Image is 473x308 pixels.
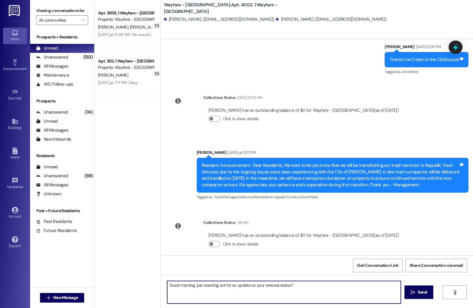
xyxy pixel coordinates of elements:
span: Share Conversation via email [410,262,463,269]
b: Wayfare - [GEOGRAPHIC_DATA]: Apt. 4002, 1 Wayfare – [GEOGRAPHIC_DATA] [164,2,284,15]
div: (74) [83,108,94,117]
span: Praise [308,194,318,200]
span: Trash , [214,194,223,200]
div: [PERSON_NAME] has an outstanding balance of $0 for Wayfare - [GEOGRAPHIC_DATA] (as of [DATE]) [208,232,399,239]
div: [PERSON_NAME] [385,44,468,52]
span: • [22,95,23,99]
div: Property: Wayfare - [GEOGRAPHIC_DATA] [98,64,154,71]
div: [PERSON_NAME] has an outstanding balance of $0 for Wayfare - [GEOGRAPHIC_DATA] (as of [DATE]) [208,107,399,114]
span: [PERSON_NAME] [130,24,160,30]
div: Unknown [36,191,62,197]
span: [PERSON_NAME] [98,24,130,30]
a: Account [3,205,27,221]
div: Tagged as: [197,193,468,201]
button: Get Conversation Link [353,259,402,272]
div: [PERSON_NAME]. ([EMAIL_ADDRESS][DOMAIN_NAME]) [164,16,275,23]
i:  [46,295,51,300]
a: Inbox [3,28,27,44]
div: [PERSON_NAME]. ([EMAIL_ADDRESS][DOMAIN_NAME]) [276,16,386,23]
div: Tagged as: [385,67,468,76]
label: Viewing conversations for [36,6,88,15]
div: All Messages [36,63,68,69]
div: [DATE] at 7:17 PM: Okay [98,80,138,85]
div: There's Ice Cream in the Clubhouse! [390,56,459,63]
div: (59) [83,171,94,181]
span: Get Conversation Link [357,262,398,269]
span: • [23,184,24,188]
a: Support [3,234,27,251]
div: Apt. 3806, 1 Wayfare – [GEOGRAPHIC_DATA] [98,10,154,16]
div: Unread [36,118,58,124]
button: New Message [40,293,84,303]
textarea: Good morning, just reaching out for an update on your renewal status? [167,281,401,303]
i:  [81,18,85,23]
div: Prospects + Residents [30,34,94,40]
span: Send [418,289,427,295]
div: Resident Announcement : Dear Residents, We want to let you know that we will be transitioning our... [202,162,459,188]
button: Share Conversation via email [406,259,467,272]
div: [DATE] at 12:13 PM [226,149,256,156]
a: Leads [3,146,27,162]
span: Amenities [402,69,418,74]
div: All Messages [36,182,68,188]
span: Maintenance request , [252,194,287,200]
span: • [27,66,28,70]
div: Apt. 302, 1 Wayfare – [GEOGRAPHIC_DATA] [98,58,154,64]
div: [DATE] 12:59 AM [235,94,262,101]
label: Click to show details [223,116,258,122]
label: Click to show details [223,241,258,247]
div: Unread [36,45,58,51]
div: Unanswered [36,173,68,179]
div: Unanswered [36,54,68,60]
div: Past + Future Residents [30,208,94,214]
button: Send [404,285,434,299]
div: 1:19 AM [235,219,248,226]
div: [DATE] 5:00 PM [415,44,441,50]
div: Maintenance [36,72,69,78]
div: [PERSON_NAME] [197,149,468,158]
div: [DATE] at 8:09 PM: We would like to go with unit 1002 [98,32,190,37]
a: Site Visit • [3,87,27,103]
i:  [411,290,415,295]
span: New Message [53,294,78,301]
div: Collections Status [203,94,235,101]
div: All Messages [36,127,68,133]
span: Packages/delivery , [223,194,252,200]
i:  [453,290,457,295]
img: ResiDesk Logo [9,5,21,16]
div: Prospects [30,98,94,104]
span: Construction , [287,194,308,200]
div: Property: Wayfare - [GEOGRAPHIC_DATA] [98,16,154,23]
span: [PERSON_NAME] [98,72,128,78]
div: New Inbounds [36,136,71,142]
input: All communities [39,15,78,25]
a: Buildings [3,116,27,133]
div: Unanswered [36,109,68,115]
div: Past Residents [36,218,72,225]
div: Unread [36,164,58,170]
a: Templates • [3,175,27,192]
div: Collections Status [203,219,235,226]
div: Future Residents [36,227,77,234]
div: (133) [82,53,94,62]
div: WO Follow-ups [36,81,73,87]
div: Residents [30,153,94,159]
